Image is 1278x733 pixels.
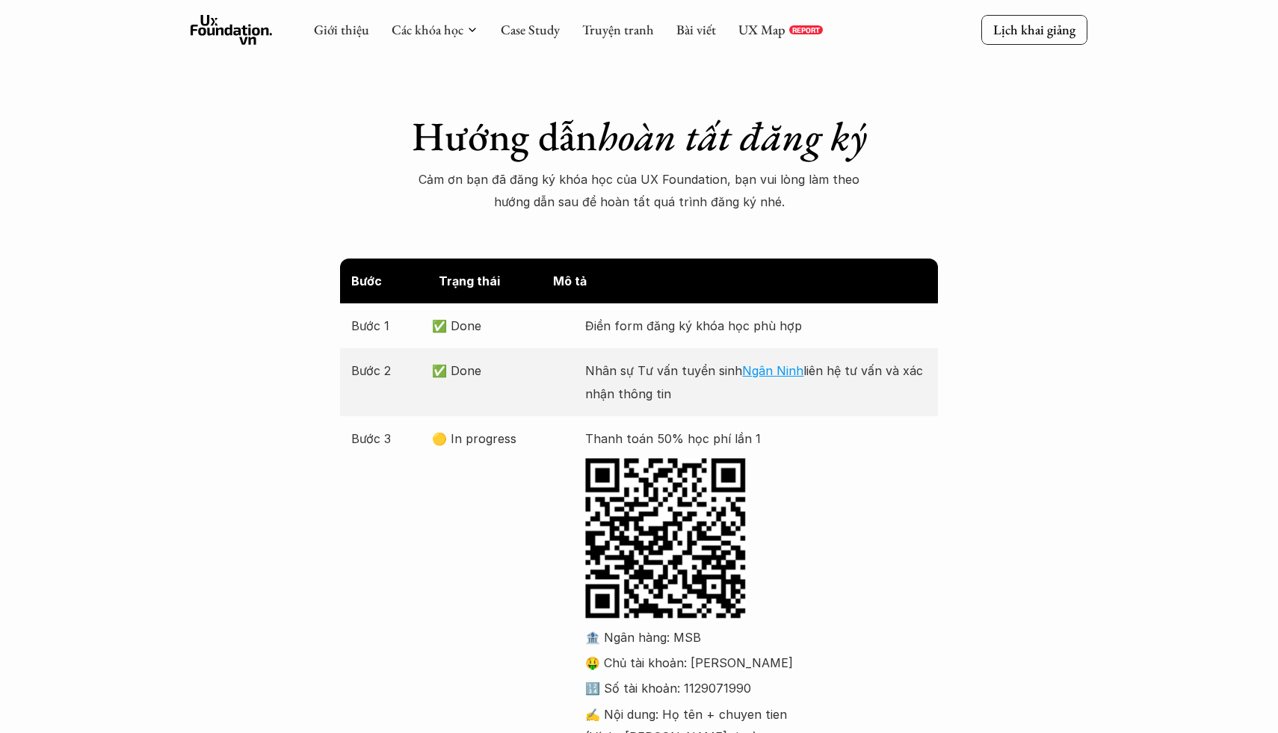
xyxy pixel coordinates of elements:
[585,677,927,699] p: 🔢 Số tài khoản: 1129071990
[351,427,425,450] p: Bước 3
[585,652,927,674] p: 🤑 Chủ tài khoản: [PERSON_NAME]
[415,168,863,214] p: Cảm ơn bạn đã đăng ký khóa học của UX Foundation, bạn vui lòng làm theo hướng dẫn sau để hoàn tất...
[432,427,578,450] p: 🟡 In progress
[439,273,500,288] strong: Trạng thái
[585,315,927,337] p: Điền form đăng ký khóa học phù hợp
[585,359,927,405] p: Nhân sự Tư vấn tuyển sinh liên hệ tư vấn và xác nhận thông tin
[993,21,1075,38] p: Lịch khai giảng
[432,359,578,382] p: ✅ Done
[597,110,867,162] em: hoàn tất đăng ký
[351,273,382,288] strong: Bước
[412,112,867,161] h1: Hướng dẫn
[585,626,927,649] p: 🏦 Ngân hàng: MSB
[981,15,1087,44] a: Lịch khai giảng
[585,427,927,450] p: Thanh toán 50% học phí lần 1
[676,21,716,38] a: Bài viết
[742,363,803,378] a: Ngân Ninh
[553,273,587,288] strong: Mô tả
[501,21,560,38] a: Case Study
[351,315,425,337] p: Bước 1
[351,359,425,382] p: Bước 2
[314,21,369,38] a: Giới thiệu
[392,21,463,38] a: Các khóa học
[432,315,578,337] p: ✅ Done
[792,25,820,34] p: REPORT
[738,21,785,38] a: UX Map
[582,21,654,38] a: Truyện tranh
